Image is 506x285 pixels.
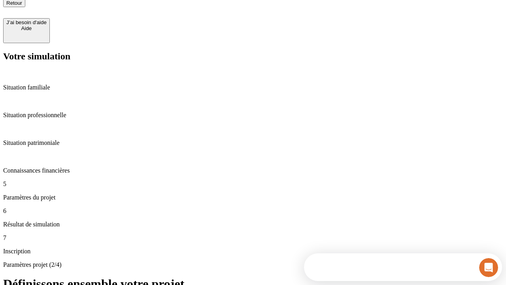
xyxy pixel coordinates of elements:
[3,51,503,62] h2: Votre simulation
[3,139,503,146] p: Situation patrimoniale
[6,19,47,25] div: J’ai besoin d'aide
[3,207,503,215] p: 6
[304,253,502,281] iframe: Intercom live chat discovery launcher
[3,221,503,228] p: Résultat de simulation
[3,248,503,255] p: Inscription
[3,234,503,241] p: 7
[3,84,503,91] p: Situation familiale
[3,261,503,268] p: Paramètres projet (2/4)
[3,112,503,119] p: Situation professionnelle
[3,180,503,188] p: 5
[479,258,498,277] iframe: Intercom live chat
[3,194,503,201] p: Paramètres du projet
[6,25,47,31] div: Aide
[3,18,50,43] button: J’ai besoin d'aideAide
[3,167,503,174] p: Connaissances financières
